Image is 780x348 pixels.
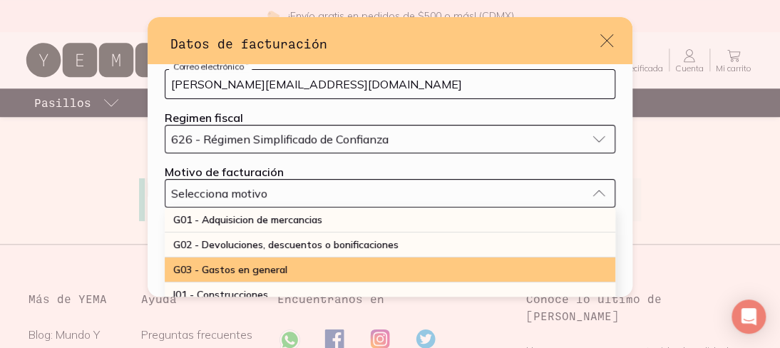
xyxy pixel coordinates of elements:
[171,133,389,145] span: 626 - Régimen Simplificado de Confianza
[165,179,615,208] button: Selecciona motivo
[165,165,284,179] label: Motivo de facturación
[173,238,399,251] span: G02 - Devoluciones, descuentos o bonificaciones
[148,17,632,297] div: default
[173,213,322,226] span: G01 - Adquisicion de mercancias
[170,34,598,53] h3: Datos de facturación
[732,300,766,334] div: Open Intercom Messenger
[165,125,615,153] button: 626 - Régimen Simplificado de Confianza
[173,288,268,301] span: I01 - Construcciones
[169,61,252,72] label: Correo electrónico
[171,186,267,200] span: Selecciona motivo
[165,111,243,125] label: Regimen fiscal
[165,208,615,307] ul: Selecciona motivo
[173,263,287,276] span: G03 - Gastos en general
